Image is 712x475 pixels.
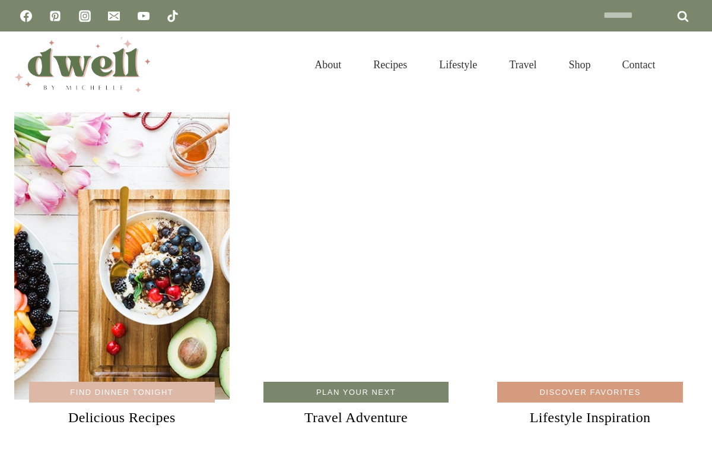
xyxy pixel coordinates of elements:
a: Contact [606,44,672,85]
a: Instagram [73,4,97,28]
nav: Primary Navigation [298,44,672,85]
a: Recipes [357,44,423,85]
a: Travel [493,44,552,85]
a: Shop [552,44,606,85]
a: Lifestyle [423,44,493,85]
button: View Search Form [678,55,698,75]
a: About [298,44,357,85]
a: Pinterest [43,4,67,28]
a: YouTube [132,4,155,28]
img: DWELL by michelle [14,37,151,92]
a: TikTok [161,4,185,28]
a: Email [102,4,126,28]
a: Facebook [14,4,38,28]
